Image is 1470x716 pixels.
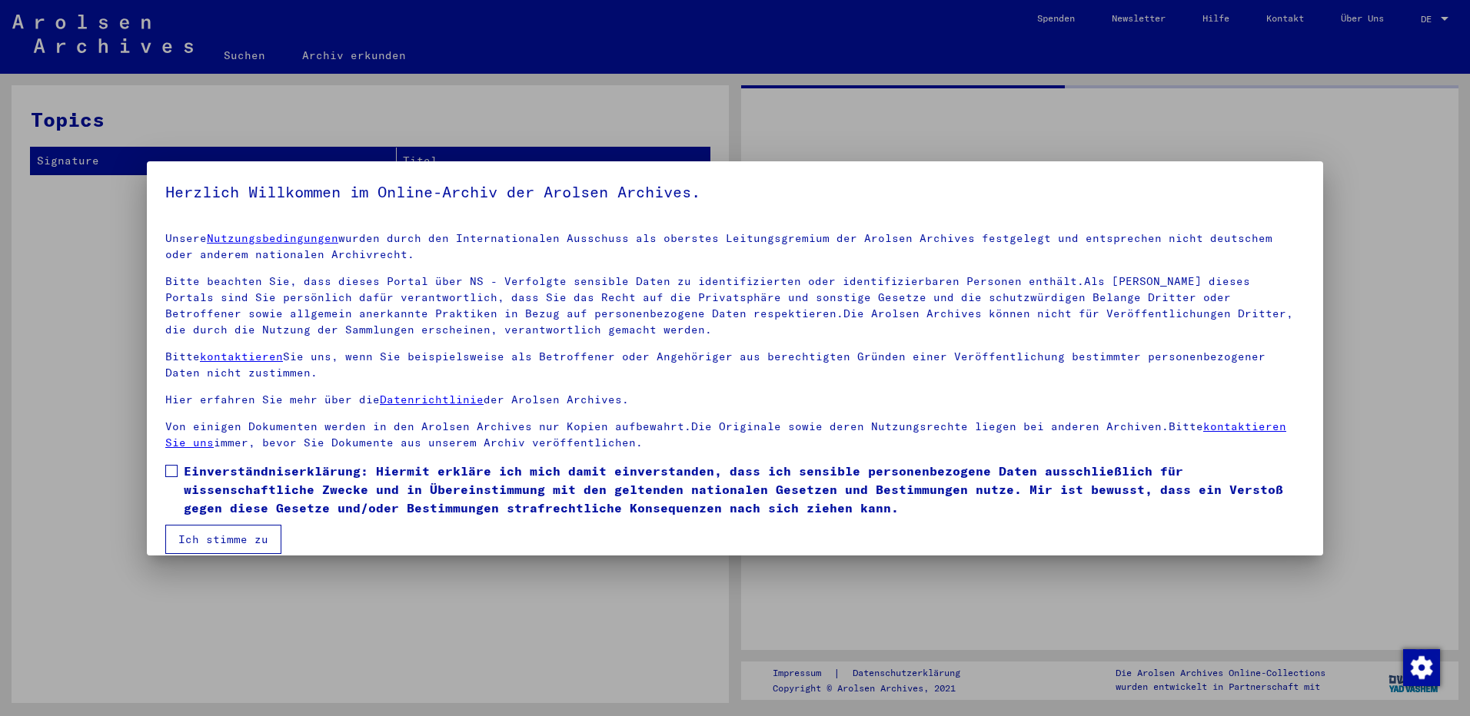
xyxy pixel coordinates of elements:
[165,419,1286,449] a: kontaktieren Sie uns
[207,231,338,245] a: Nutzungsbedingungen
[165,392,1305,408] p: Hier erfahren Sie mehr über die der Arolsen Archives.
[1403,649,1440,686] img: Zustimmung ändern
[200,350,283,363] a: kontaktieren
[165,349,1305,381] p: Bitte Sie uns, wenn Sie beispielsweise als Betroffener oder Angehöriger aus berechtigten Gründen ...
[165,230,1305,263] p: Unsere wurden durch den Internationalen Ausschuss als oberstes Leitungsgremium der Arolsen Archiv...
[380,393,484,406] a: Datenrichtlinie
[165,419,1305,451] p: Von einigen Dokumenten werden in den Arolsen Archives nur Kopien aufbewahrt.Die Originale sowie d...
[165,180,1305,204] h5: Herzlich Willkommen im Online-Archiv der Arolsen Archives.
[165,525,281,554] button: Ich stimme zu
[165,273,1305,338] p: Bitte beachten Sie, dass dieses Portal über NS - Verfolgte sensible Daten zu identifizierten oder...
[184,462,1305,517] span: Einverständniserklärung: Hiermit erkläre ich mich damit einverstanden, dass ich sensible personen...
